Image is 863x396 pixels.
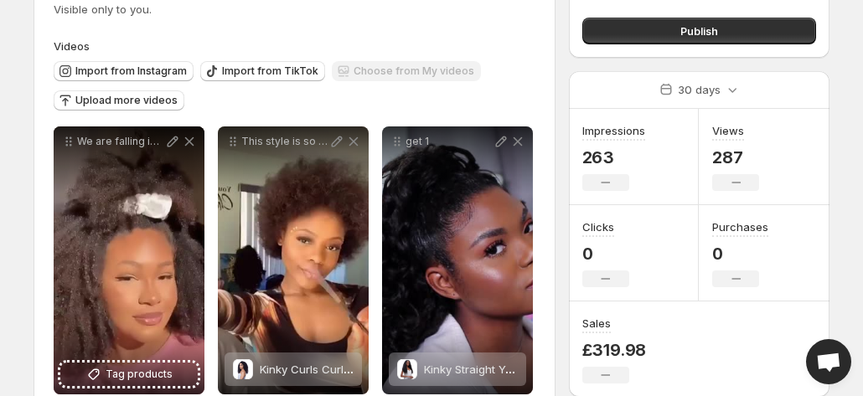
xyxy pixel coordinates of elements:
[222,64,318,78] span: Import from TikTok
[582,219,614,235] h3: Clicks
[582,244,629,264] p: 0
[54,126,204,394] div: We are falling in love with milkayemima natural hair _- milkayemima __If you are lookiTag products
[712,244,768,264] p: 0
[75,94,178,107] span: Upload more videos
[712,147,759,167] p: 287
[712,122,744,139] h3: Views
[77,135,164,148] p: We are falling in love with milkayemima natural hair _- milkayemima __If you are looki
[241,135,328,148] p: This style is so cute Who will be trying this out - uchechi_ _Our toallmyblackgirls Kink
[382,126,533,394] div: get 1Kinky Straight Yaki Clip InsKinky Straight Yaki Clip Ins
[582,18,816,44] button: Publish
[218,126,369,394] div: This style is so cute Who will be trying this out - uchechi_ _Our toallmyblackgirls KinkKinky Cur...
[678,81,721,98] p: 30 days
[806,339,851,384] a: Open chat
[680,23,718,39] span: Publish
[75,64,187,78] span: Import from Instagram
[106,366,173,383] span: Tag products
[54,61,194,81] button: Import from Instagram
[424,363,562,376] span: Kinky Straight Yaki Clip Ins
[54,90,184,111] button: Upload more videos
[60,363,198,386] button: Tag products
[260,363,391,376] span: Kinky Curls Curly Clip Ins
[712,219,768,235] h3: Purchases
[406,135,493,148] p: get 1
[582,340,647,360] p: £319.98
[582,122,645,139] h3: Impressions
[582,147,645,167] p: 263
[582,315,611,332] h3: Sales
[54,39,90,53] span: Videos
[54,3,152,16] span: Visible only to you.
[200,61,325,81] button: Import from TikTok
